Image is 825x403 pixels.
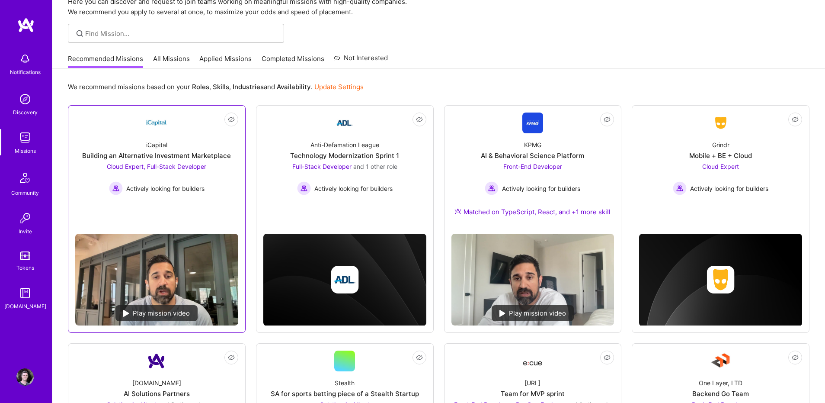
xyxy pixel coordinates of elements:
div: One Layer, LTD [699,378,742,387]
img: Company logo [707,266,735,293]
b: Roles [192,83,209,91]
div: Missions [15,146,36,155]
img: No Mission [75,234,238,326]
div: [DOMAIN_NAME] [4,302,46,311]
div: Anti-Defamation League [310,140,379,149]
div: Mobile + BE + Cloud [689,151,752,160]
div: Play mission video [492,305,574,321]
span: Front-End Developer [503,163,562,170]
img: User Avatar [16,368,34,386]
p: We recommend missions based on your , , and . [68,82,364,91]
span: Actively looking for builders [314,184,393,193]
div: Grindr [712,140,729,149]
div: Building an Alternative Investment Marketplace [82,151,231,160]
i: icon SearchGrey [75,29,85,39]
a: Update Settings [314,83,364,91]
div: Play mission video [115,305,198,321]
span: Cloud Expert, Full-Stack Developer [107,163,206,170]
img: tokens [20,251,30,260]
div: Backend Go Team [692,389,749,398]
img: Community [15,168,35,188]
div: Invite [19,227,32,236]
img: Company Logo [522,353,543,369]
span: Actively looking for builders [690,184,768,193]
a: Not Interested [334,53,388,68]
div: Notifications [10,68,41,77]
img: No Mission [451,234,614,326]
i: icon EyeClosed [792,116,799,123]
img: play [123,310,129,317]
a: All Missions [153,54,190,68]
img: Company Logo [334,113,355,133]
i: icon EyeClosed [604,354,611,361]
img: Actively looking for builders [485,181,499,195]
i: icon EyeClosed [604,116,611,123]
img: teamwork [16,129,34,146]
div: SA for sports betting piece of a Stealth Startup [271,389,419,398]
span: Full-Stack Developer [292,163,352,170]
div: Community [11,188,39,197]
div: Stealth [335,378,355,387]
img: logo [17,17,35,33]
div: AI & Behavioral Science Platform [481,151,584,160]
div: iCapital [146,140,167,149]
img: cover [263,234,426,326]
div: AI Solutions Partners [124,389,190,398]
a: Applied Missions [199,54,252,68]
b: Skills [213,83,229,91]
img: Ateam Purple Icon [454,208,461,215]
i: icon EyeClosed [792,354,799,361]
div: [DOMAIN_NAME] [132,378,181,387]
img: Actively looking for builders [109,181,123,195]
img: play [499,310,505,317]
img: Company Logo [710,351,731,371]
img: Invite [16,210,34,227]
b: Availability [277,83,311,91]
div: [URL] [524,378,540,387]
i: icon EyeClosed [228,354,235,361]
a: Recommended Missions [68,54,143,68]
img: Actively looking for builders [673,181,687,195]
i: icon EyeClosed [228,116,235,123]
span: Actively looking for builders [126,184,205,193]
img: Company Logo [710,115,731,131]
span: Actively looking for builders [502,184,580,193]
input: Find Mission... [85,29,278,38]
div: Discovery [13,108,38,117]
img: guide book [16,284,34,302]
img: Company Logo [146,113,167,133]
b: Industries [233,83,264,91]
img: Company Logo [146,351,167,371]
img: Actively looking for builders [297,181,311,195]
img: Company Logo [522,113,543,133]
span: Cloud Expert [702,163,739,170]
div: Team for MVP sprint [501,389,565,398]
img: Company logo [331,266,358,293]
i: icon EyeClosed [416,354,423,361]
i: icon EyeClosed [416,116,423,123]
img: bell [16,50,34,68]
img: discovery [16,90,34,108]
div: KPMG [524,140,541,149]
a: Completed Missions [262,54,324,68]
div: Tokens [16,263,34,272]
img: cover [639,234,802,326]
span: and 1 other role [353,163,397,170]
div: Matched on TypeScript, React, and +1 more skill [454,207,611,216]
div: Technology Modernization Sprint 1 [290,151,399,160]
